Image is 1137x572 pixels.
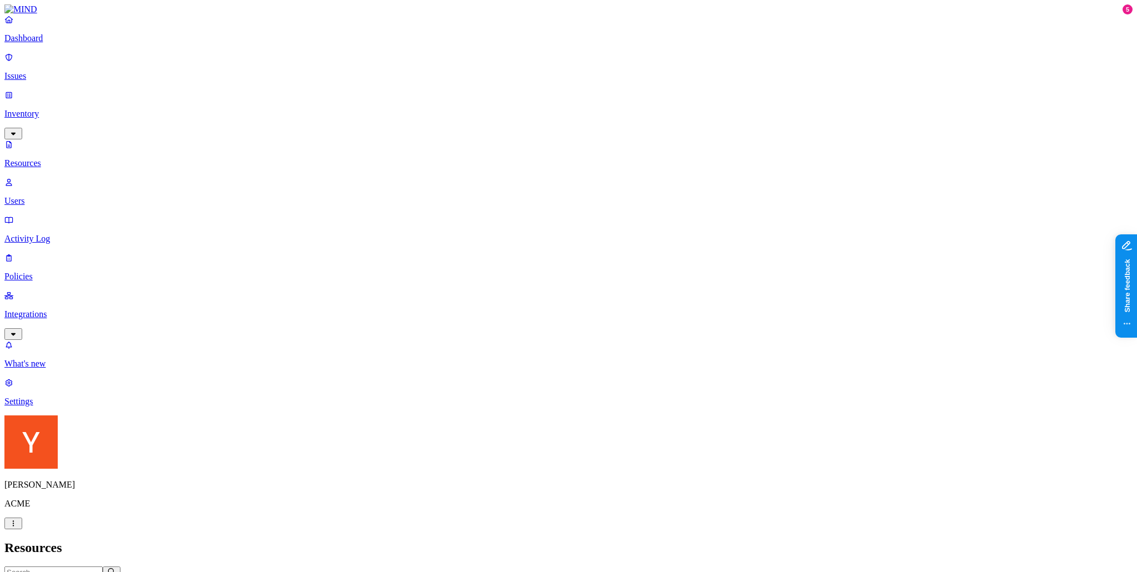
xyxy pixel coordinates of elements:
img: Yoav Shaked [4,415,58,469]
div: 5 [1123,4,1133,14]
p: Users [4,196,1133,206]
a: Settings [4,378,1133,407]
a: Users [4,177,1133,206]
a: Issues [4,52,1133,81]
p: ACME [4,499,1133,509]
p: Integrations [4,309,1133,319]
a: What's new [4,340,1133,369]
p: Policies [4,272,1133,282]
img: MIND [4,4,37,14]
a: Policies [4,253,1133,282]
a: Resources [4,139,1133,168]
a: Dashboard [4,14,1133,43]
p: Resources [4,158,1133,168]
p: [PERSON_NAME] [4,480,1133,490]
a: Integrations [4,290,1133,338]
a: Inventory [4,90,1133,138]
p: Issues [4,71,1133,81]
p: Inventory [4,109,1133,119]
h2: Resources [4,540,1133,555]
p: What's new [4,359,1133,369]
p: Dashboard [4,33,1133,43]
a: MIND [4,4,1133,14]
p: Activity Log [4,234,1133,244]
a: Activity Log [4,215,1133,244]
p: Settings [4,397,1133,407]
